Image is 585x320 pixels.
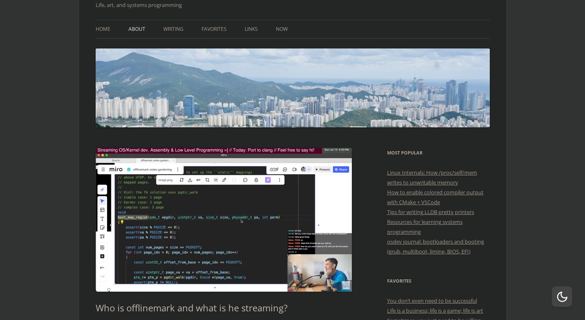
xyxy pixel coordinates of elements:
[387,307,483,314] a: Life is a business; life is a game; life is art
[387,148,490,158] h3: Most Popular
[245,20,258,38] a: Links
[128,20,145,38] a: About
[96,20,110,38] a: Home
[96,48,490,127] img: offlinemark
[387,208,474,216] a: Tips for writing LLDB pretty printers
[387,276,490,286] h3: Favorites
[387,169,477,186] a: Linux Internals: How /proc/self/mem writes to unwritable memory
[387,297,477,304] a: You don’t even need to be successful
[387,189,484,206] a: How to enable colored compiler output with CMake + VSCode
[387,218,463,235] a: Resources for learning systems programming
[276,20,288,38] a: Now
[96,302,352,313] h1: Who is offlinemark and what is he streaming?
[163,20,184,38] a: Writing
[387,238,484,255] a: osdev journal: bootloaders and booting (grub, multiboot, limine, BIOS, EFI)
[202,20,227,38] a: Favorites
